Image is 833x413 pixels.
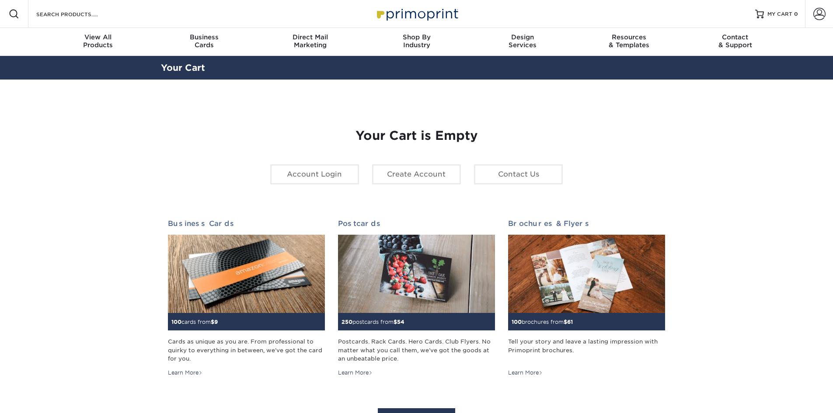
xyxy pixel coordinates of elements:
[342,319,352,325] span: 250
[338,235,495,313] img: Postcards
[564,319,567,325] span: $
[171,319,218,325] small: cards from
[767,10,792,18] span: MY CART
[342,319,404,325] small: postcards from
[397,319,404,325] span: 54
[682,28,788,56] a: Contact& Support
[270,164,359,184] a: Account Login
[508,219,665,228] h2: Brochures & Flyers
[45,28,151,56] a: View AllProducts
[257,33,363,41] span: Direct Mail
[338,219,495,377] a: Postcards 250postcards from$54 Postcards. Rack Cards. Hero Cards. Club Flyers. No matter what you...
[168,337,325,363] div: Cards as unique as you are. From professional to quirky to everything in between, we've got the c...
[508,369,543,377] div: Learn More
[168,235,325,313] img: Business Cards
[576,33,682,49] div: & Templates
[567,319,573,325] span: 61
[161,62,205,73] a: Your Cart
[168,219,325,228] h2: Business Cards
[211,319,214,325] span: $
[35,9,121,19] input: SEARCH PRODUCTS.....
[45,33,151,49] div: Products
[168,219,325,377] a: Business Cards 100cards from$9 Cards as unique as you are. From professional to quirky to everyth...
[363,28,470,56] a: Shop ByIndustry
[214,319,218,325] span: 9
[508,235,665,313] img: Brochures & Flyers
[151,33,257,49] div: Cards
[372,164,461,184] a: Create Account
[576,33,682,41] span: Resources
[474,164,563,184] a: Contact Us
[338,219,495,228] h2: Postcards
[682,33,788,41] span: Contact
[470,33,576,49] div: Services
[257,33,363,49] div: Marketing
[470,33,576,41] span: Design
[151,33,257,41] span: Business
[373,4,460,23] img: Primoprint
[45,33,151,41] span: View All
[394,319,397,325] span: $
[168,369,202,377] div: Learn More
[257,28,363,56] a: Direct MailMarketing
[363,33,470,41] span: Shop By
[168,128,666,143] h1: Your Cart is Empty
[151,28,257,56] a: BusinessCards
[512,319,573,325] small: brochures from
[470,28,576,56] a: DesignServices
[576,28,682,56] a: Resources& Templates
[338,337,495,363] div: Postcards. Rack Cards. Hero Cards. Club Flyers. No matter what you call them, we've got the goods...
[508,219,665,377] a: Brochures & Flyers 100brochures from$61 Tell your story and leave a lasting impression with Primo...
[794,11,798,17] span: 0
[363,33,470,49] div: Industry
[338,369,373,377] div: Learn More
[512,319,522,325] span: 100
[171,319,181,325] span: 100
[682,33,788,49] div: & Support
[508,337,665,363] div: Tell your story and leave a lasting impression with Primoprint brochures.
